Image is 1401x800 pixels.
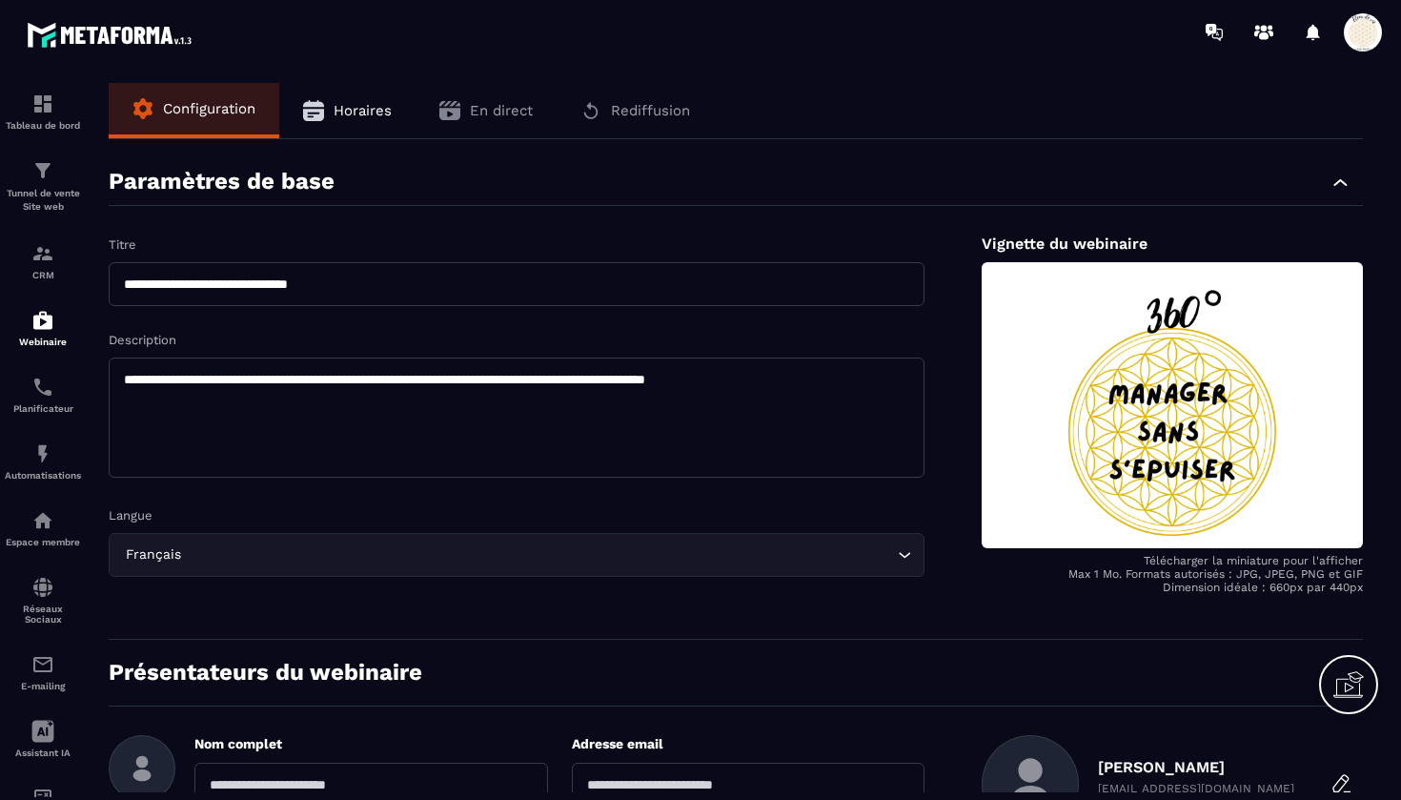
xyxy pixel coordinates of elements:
[194,735,548,753] p: Nom complet
[5,295,81,361] a: automationsautomationsWebinaire
[109,533,924,577] div: Search for option
[109,333,176,347] label: Description
[5,470,81,481] p: Automatisations
[982,235,1363,253] p: Vignette du webinaire
[5,537,81,547] p: Espace membre
[109,168,335,195] p: Paramètres de base
[334,102,392,119] span: Horaires
[31,653,54,676] img: email
[5,361,81,428] a: schedulerschedulerPlanificateur
[31,92,54,115] img: formation
[5,78,81,145] a: formationformationTableau de bord
[1098,758,1294,776] p: [PERSON_NAME]
[109,508,152,523] label: Langue
[109,237,136,252] label: Titre
[109,659,422,687] p: Présentateurs du webinaire
[5,706,81,772] a: Assistant IA
[5,639,81,706] a: emailemailE-mailing
[185,544,893,565] input: Search for option
[5,337,81,347] p: Webinaire
[5,145,81,228] a: formationformationTunnel de vente Site web
[5,187,81,214] p: Tunnel de vente Site web
[572,735,925,753] p: Adresse email
[5,562,81,639] a: social-networksocial-networkRéseaux Sociaux
[470,102,533,119] span: En direct
[611,102,690,119] span: Rediffusion
[31,442,54,465] img: automations
[31,309,54,332] img: automations
[5,604,81,625] p: Réseaux Sociaux
[31,242,54,265] img: formation
[416,83,557,138] button: En direct
[5,270,81,280] p: CRM
[31,159,54,182] img: formation
[5,748,81,758] p: Assistant IA
[982,581,1363,594] p: Dimension idéale : 660px par 440px
[31,576,54,599] img: social-network
[982,567,1363,581] p: Max 1 Mo. Formats autorisés : JPG, JPEG, PNG et GIF
[5,403,81,414] p: Planificateur
[5,681,81,691] p: E-mailing
[557,83,714,138] button: Rediffusion
[5,228,81,295] a: formationformationCRM
[1098,782,1294,795] p: [EMAIL_ADDRESS][DOMAIN_NAME]
[31,376,54,399] img: scheduler
[5,120,81,131] p: Tableau de bord
[109,83,279,134] button: Configuration
[5,428,81,495] a: automationsautomationsAutomatisations
[121,544,185,565] span: Français
[27,17,198,52] img: logo
[31,509,54,532] img: automations
[5,495,81,562] a: automationsautomationsEspace membre
[163,100,255,117] span: Configuration
[982,554,1363,567] p: Télécharger la miniature pour l'afficher
[279,83,416,138] button: Horaires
